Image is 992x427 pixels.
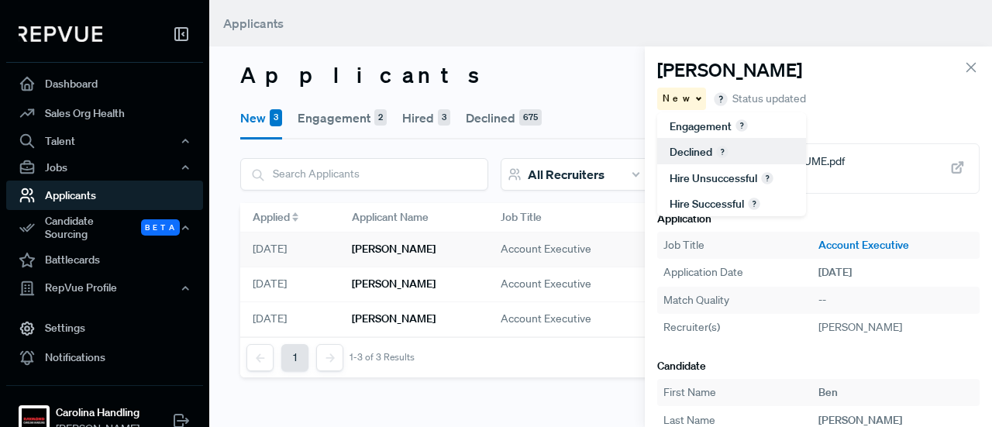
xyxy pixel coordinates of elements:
div: 3 [438,109,450,126]
div: [DATE] [240,232,339,267]
span: Applicant Name [352,209,429,226]
div: 3 [270,109,282,126]
span: Declined [670,145,712,159]
h6: Application [657,212,980,226]
div: Application Date [663,264,818,281]
img: RepVue [19,26,102,42]
button: Declined675 [466,96,542,139]
button: Next [316,344,343,371]
a: Battlecards [6,246,203,275]
span: Engagement [670,119,732,133]
h3: Applicants [240,62,961,88]
strong: Carolina Handling [56,405,139,421]
a: Applicants [6,181,203,210]
div: Ben [818,384,973,401]
div: [DATE] [818,264,973,281]
a: [PERSON_NAME] RESUME.pdf91.02 KB [657,143,980,194]
h6: Resume [657,122,980,137]
span: Hire successful [670,197,744,211]
span: Account Executive [501,241,591,257]
div: Match Quality [663,292,818,308]
button: 1 [281,344,308,371]
a: Settings [6,314,203,343]
nav: pagination [246,344,415,371]
div: [DATE] [240,267,339,302]
div: 1-3 of 3 Results [350,352,415,363]
span: All Recruiters [528,167,604,182]
span: [PERSON_NAME] [818,320,902,334]
span: Status updated [732,91,806,107]
div: 675 [519,109,542,126]
button: New3 [240,96,282,139]
span: New [663,91,693,105]
div: First Name [663,384,818,401]
button: Engagement2 [298,96,387,139]
button: RepVue Profile [6,275,203,301]
button: Candidate Sourcing Beta [6,210,203,246]
span: Hire unsuccessful [670,171,757,185]
span: Account Executive [501,311,591,327]
a: Sales Org Health [6,98,203,128]
span: Applicants [223,15,284,31]
span: Account Executive [501,276,591,292]
h4: [PERSON_NAME] [657,59,802,81]
h6: [PERSON_NAME] [352,277,436,291]
button: Talent [6,128,203,154]
h6: Candidate [657,360,980,373]
div: -- [818,292,973,308]
a: Dashboard [6,69,203,98]
h6: [PERSON_NAME] [352,312,436,325]
button: Jobs [6,154,203,181]
div: Job Title [663,237,818,253]
button: Hired3 [402,96,450,139]
div: Recruiter(s) [663,319,818,336]
span: Applied [253,209,290,226]
span: Beta [141,219,180,236]
div: 2 [374,109,387,126]
div: Candidate Sourcing [6,210,203,246]
a: Account Executive [818,237,973,253]
span: Job Title [501,209,542,226]
h6: [PERSON_NAME] [352,243,436,256]
a: Notifications [6,343,203,373]
input: Search Applicants [241,159,487,189]
button: Previous [246,344,274,371]
div: [DATE] [240,302,339,337]
div: Toggle SortBy [240,203,339,232]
